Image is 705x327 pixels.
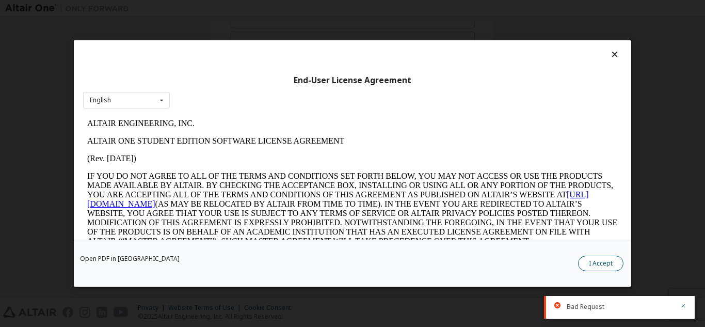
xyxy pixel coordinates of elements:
div: English [90,97,111,103]
a: [URL][DOMAIN_NAME] [4,75,506,94]
p: (Rev. [DATE]) [4,39,535,49]
button: I Accept [578,256,623,271]
a: Open PDF in [GEOGRAPHIC_DATA] [80,256,180,262]
p: This Altair One Student Edition Software License Agreement (“Agreement”) is between Altair Engine... [4,139,535,177]
p: ALTAIR ONE STUDENT EDITION SOFTWARE LICENSE AGREEMENT [4,22,535,31]
p: IF YOU DO NOT AGREE TO ALL OF THE TERMS AND CONDITIONS SET FORTH BELOW, YOU MAY NOT ACCESS OR USE... [4,57,535,131]
span: Bad Request [567,303,604,311]
div: End-User License Agreement [83,75,622,86]
p: ALTAIR ENGINEERING, INC. [4,4,535,13]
